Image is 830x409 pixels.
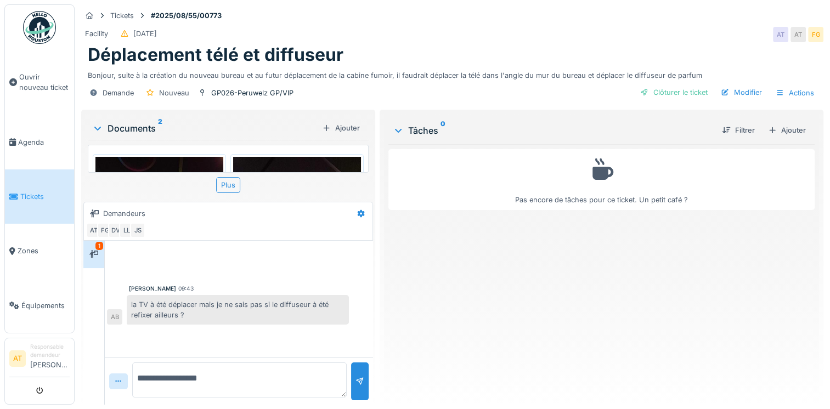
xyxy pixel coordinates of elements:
span: Agenda [18,137,70,147]
div: Filtrer [718,123,759,138]
strong: #2025/08/55/00773 [146,10,226,21]
div: Responsable demandeur [30,343,70,360]
div: [DATE] [133,29,157,39]
div: Demandeurs [103,208,145,219]
a: Tickets [5,169,74,224]
a: Équipements [5,279,74,333]
div: AT [791,27,806,42]
h1: Déplacement télé et diffuseur [88,44,343,65]
div: DV [108,223,123,238]
div: Pas encore de tâches pour ce ticket. Un petit café ? [396,154,808,205]
a: Zones [5,224,74,278]
span: Zones [18,246,70,256]
div: Ajouter [764,123,810,138]
li: AT [9,350,26,367]
div: GP026-Peruwelz GP/VIP [211,88,293,98]
div: Nouveau [159,88,189,98]
div: LL [119,223,134,238]
div: FG [97,223,112,238]
div: Modifier [716,85,766,100]
div: Plus [216,177,240,193]
span: Équipements [21,300,70,311]
a: Agenda [5,115,74,169]
div: AB [107,309,122,325]
div: Tickets [110,10,134,21]
div: Demande [103,88,134,98]
div: Tâches [393,124,713,137]
div: JS [130,223,145,238]
div: Bonjour, suite à la création du nouveau bureau et au futur déplacement de la cabine fumoir, il fa... [88,66,817,81]
span: Tickets [20,191,70,202]
span: Ouvrir nouveau ticket [19,72,70,93]
div: Actions [771,85,819,101]
div: AT [773,27,788,42]
div: AT [86,223,101,238]
a: AT Responsable demandeur[PERSON_NAME] [9,343,70,377]
div: Documents [92,122,318,135]
div: FG [808,27,823,42]
div: Clôturer le ticket [636,85,712,100]
div: Ajouter [318,121,364,135]
div: Facility [85,29,108,39]
div: [PERSON_NAME] [129,285,176,293]
sup: 0 [441,124,445,137]
li: [PERSON_NAME] [30,343,70,374]
img: Badge_color-CXgf-gQk.svg [23,11,56,44]
a: Ouvrir nouveau ticket [5,50,74,115]
div: 1 [95,242,103,250]
sup: 2 [158,122,162,135]
div: la TV à été déplacer mais je ne sais pas si le diffuseur à été refixer ailleurs ? [127,295,349,325]
div: 09:43 [178,285,194,293]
